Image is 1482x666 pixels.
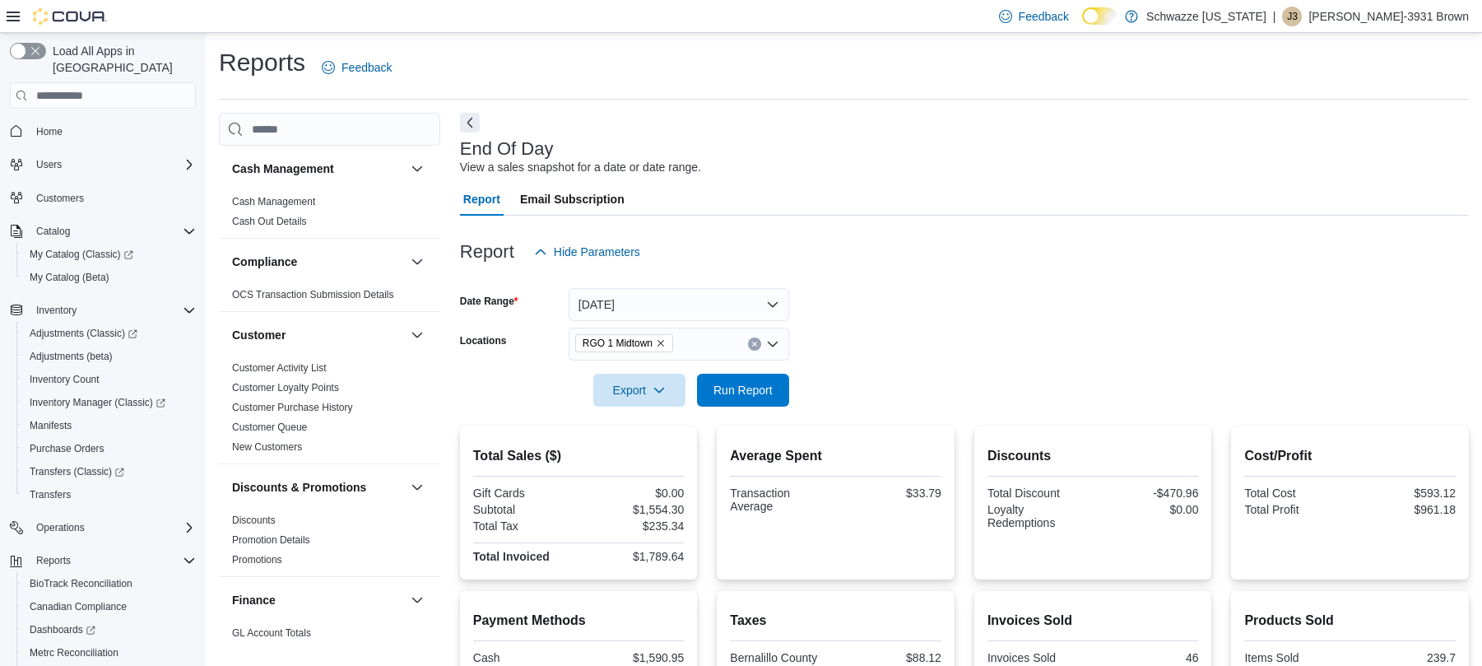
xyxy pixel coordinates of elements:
span: Transfers [23,485,196,505]
h3: Compliance [232,254,297,270]
button: Users [30,155,68,175]
a: Inventory Count [23,370,106,389]
span: Adjustments (Classic) [30,327,137,340]
a: Feedback [315,51,398,84]
span: Operations [30,518,196,538]
span: RGO 1 Midtown [583,335,653,352]
button: Adjustments (beta) [16,345,202,368]
span: Cash Out Details [232,215,307,228]
a: OCS Transaction Submission Details [232,289,394,300]
span: Inventory Count [23,370,196,389]
a: Promotion Details [232,534,310,546]
span: Manifests [30,419,72,432]
span: Adjustments (beta) [23,347,196,366]
a: BioTrack Reconciliation [23,574,139,594]
a: New Customers [232,441,302,453]
button: [DATE] [569,288,789,321]
span: Feedback [1019,8,1069,25]
h3: Cash Management [232,161,334,177]
span: OCS Transaction Submission Details [232,288,394,301]
div: $88.12 [839,651,941,664]
button: Inventory [3,299,202,322]
a: Transfers (Classic) [23,462,131,482]
button: Catalog [3,220,202,243]
span: My Catalog (Classic) [30,248,133,261]
h2: Cost/Profit [1244,446,1456,466]
span: Hide Parameters [554,244,640,260]
a: Transfers (Classic) [16,460,202,483]
span: Email Subscription [520,183,625,216]
h2: Taxes [730,611,941,631]
span: Operations [36,521,85,534]
span: Purchase Orders [30,442,105,455]
div: Discounts & Promotions [219,510,440,576]
button: Home [3,119,202,142]
a: Transfers [23,485,77,505]
a: Adjustments (Classic) [23,324,144,343]
h2: Products Sold [1244,611,1456,631]
span: Catalog [36,225,70,238]
span: BioTrack Reconciliation [23,574,196,594]
button: My Catalog (Beta) [16,266,202,289]
input: Dark Mode [1082,7,1117,25]
a: Customer Loyalty Points [232,382,339,394]
span: Catalog [30,221,196,241]
button: Hide Parameters [527,235,647,268]
span: Export [603,374,676,407]
button: Discounts & Promotions [232,479,404,496]
div: $33.79 [839,487,941,500]
div: $0.00 [582,487,684,500]
a: Metrc Reconciliation [23,643,125,663]
button: Remove RGO 1 Midtown from selection in this group [656,338,666,348]
div: Gift Cards [473,487,575,500]
span: Users [30,155,196,175]
span: New Customers [232,440,302,454]
a: My Catalog (Classic) [23,245,140,264]
button: Operations [30,518,91,538]
div: $1,554.30 [582,503,684,516]
h1: Reports [219,46,305,79]
span: BioTrack Reconciliation [30,577,132,590]
span: Metrc Reconciliation [30,646,118,659]
span: Users [36,158,62,171]
span: Load All Apps in [GEOGRAPHIC_DATA] [46,43,196,76]
h3: End Of Day [460,139,554,159]
span: Discounts [232,514,276,527]
button: Inventory Count [16,368,202,391]
a: Inventory Manager (Classic) [23,393,172,412]
span: Transfers (Classic) [23,462,196,482]
div: $1,590.95 [582,651,684,664]
strong: Total Invoiced [473,550,550,563]
div: Subtotal [473,503,575,516]
button: Compliance [407,252,427,272]
span: My Catalog (Beta) [30,271,109,284]
span: Reports [36,554,71,567]
button: Purchase Orders [16,437,202,460]
span: Dark Mode [1082,25,1083,26]
span: Inventory Manager (Classic) [23,393,196,412]
a: Cash Out Details [232,216,307,227]
div: Total Cost [1244,487,1346,500]
div: $961.18 [1354,503,1456,516]
span: Dashboards [30,623,95,636]
h3: Report [460,242,514,262]
h3: Finance [232,592,276,608]
div: Loyalty Redemptions [987,503,1089,529]
button: Customer [407,325,427,345]
span: Customer Queue [232,421,307,434]
h2: Average Spent [730,446,941,466]
button: Customers [3,186,202,210]
div: Invoices Sold [987,651,1089,664]
div: Total Tax [473,519,575,533]
a: My Catalog (Beta) [23,268,116,287]
span: Inventory Count [30,373,100,386]
span: Inventory [30,300,196,320]
div: Items Sold [1244,651,1346,664]
span: Feedback [341,59,392,76]
button: Cash Management [407,159,427,179]
button: Export [593,374,685,407]
a: Customer Activity List [232,362,327,374]
label: Date Range [460,295,518,308]
a: My Catalog (Classic) [16,243,202,266]
span: Customers [30,188,196,208]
